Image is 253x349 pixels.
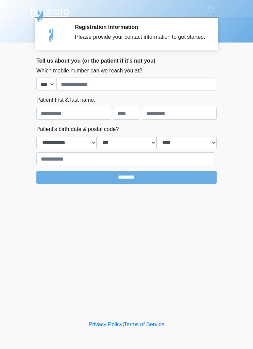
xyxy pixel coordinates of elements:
a: | [122,321,124,327]
h2: Tell us about you (or the patient if it's not you) [36,57,217,64]
img: Hydrate IV Bar - Chandler Logo [30,5,70,22]
label: Patient first & last name: [36,96,95,104]
a: Terms of Service [124,321,164,327]
img: Agent Avatar [41,24,62,44]
div: Please provide your contact information to get started. [75,33,206,41]
label: Patient's birth date & postal code? [36,125,119,133]
label: Which mobile number can we reach you at? [36,67,142,75]
a: Privacy Policy [89,321,123,327]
